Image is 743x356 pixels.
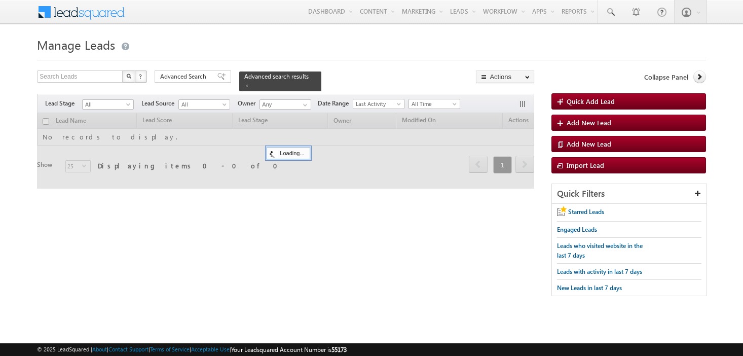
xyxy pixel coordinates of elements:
span: Your Leadsquared Account Number is [231,346,347,353]
span: All Time [409,99,457,109]
span: Advanced Search [160,72,209,81]
span: Import Lead [567,161,604,169]
span: Advanced search results [244,73,309,80]
span: Quick Add Lead [567,97,615,105]
input: Type to Search [259,99,311,110]
span: Lead Source [141,99,178,108]
span: Engaged Leads [557,226,597,233]
span: New Leads in last 7 days [557,284,622,292]
div: Quick Filters [552,184,706,204]
a: Show All Items [298,100,310,110]
span: All [83,100,131,109]
img: Search [126,74,131,79]
span: © 2025 LeadSquared | | | | | [37,345,347,354]
a: Acceptable Use [191,346,230,352]
a: All [178,99,230,110]
span: 55173 [331,346,347,353]
a: All [82,99,134,110]
span: Leads with activity in last 7 days [557,268,642,275]
span: Lead Stage [45,99,82,108]
a: All Time [408,99,460,109]
span: ? [139,72,143,81]
span: Owner [238,99,259,108]
a: Last Activity [353,99,404,109]
span: Leads who visited website in the last 7 days [557,242,643,259]
a: Terms of Service [150,346,190,352]
button: Actions [476,70,534,83]
div: Loading... [267,147,310,159]
a: Contact Support [108,346,148,352]
span: Add New Lead [567,139,611,148]
button: ? [135,70,147,83]
span: Manage Leads [37,37,115,53]
span: Last Activity [353,99,401,109]
a: About [92,346,107,352]
span: Collapse Panel [644,73,688,82]
span: Add New Lead [567,118,611,127]
span: All [179,100,227,109]
span: Date Range [318,99,353,108]
span: Starred Leads [568,208,604,216]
